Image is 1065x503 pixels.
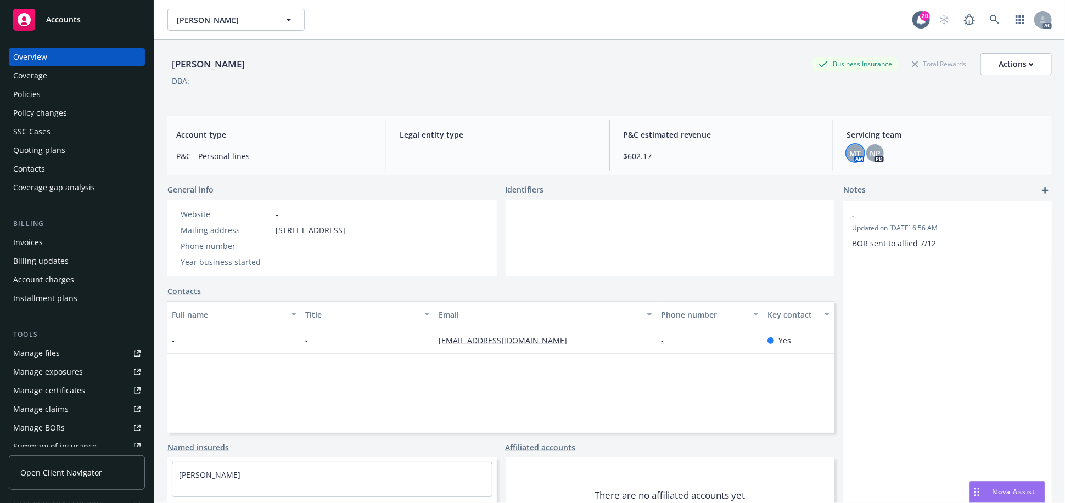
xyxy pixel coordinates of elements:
[9,400,145,418] a: Manage claims
[13,344,60,362] div: Manage files
[843,184,866,197] span: Notes
[167,301,301,327] button: Full name
[9,344,145,362] a: Manage files
[276,209,278,219] a: -
[13,179,95,196] div: Coverage gap analysis
[9,160,145,178] a: Contacts
[167,184,214,195] span: General info
[870,148,881,159] span: NP
[9,104,145,122] a: Policy changes
[9,363,145,381] a: Manage exposures
[852,210,1014,222] span: -
[167,57,249,71] div: [PERSON_NAME]
[400,129,596,140] span: Legal entity type
[13,363,83,381] div: Manage exposures
[970,482,984,502] div: Drag to move
[46,15,81,24] span: Accounts
[167,442,229,453] a: Named insureds
[13,142,65,159] div: Quoting plans
[172,335,175,346] span: -
[13,400,69,418] div: Manage claims
[301,301,434,327] button: Title
[9,179,145,196] a: Coverage gap analysis
[959,9,980,31] a: Report a Bug
[9,271,145,289] a: Account charges
[906,57,972,71] div: Total Rewards
[9,67,145,84] a: Coverage
[9,218,145,229] div: Billing
[9,329,145,340] div: Tools
[179,470,240,480] a: [PERSON_NAME]
[434,301,657,327] button: Email
[850,148,861,159] span: MT
[9,123,145,140] a: SSC Cases
[167,9,305,31] button: [PERSON_NAME]
[852,223,1043,233] span: Updated on [DATE] 6:56 AM
[172,75,192,87] div: DBA: -
[276,240,278,252] span: -
[177,14,272,26] span: [PERSON_NAME]
[1039,184,1052,197] a: add
[984,9,1006,31] a: Search
[13,104,67,122] div: Policy changes
[276,224,345,236] span: [STREET_ADDRESS]
[933,9,955,31] a: Start snowing
[13,67,47,84] div: Coverage
[763,301,834,327] button: Key contact
[767,309,818,320] div: Key contact
[920,11,930,21] div: 20
[13,123,51,140] div: SSC Cases
[9,290,145,307] a: Installment plans
[999,54,1034,75] div: Actions
[623,150,820,162] span: $602.17
[9,234,145,251] a: Invoices
[400,150,596,162] span: -
[843,201,1052,258] div: -Updated on [DATE] 6:56 AMBOR sent to allied 7/12
[13,160,45,178] div: Contacts
[661,309,747,320] div: Phone number
[13,86,41,103] div: Policies
[9,382,145,399] a: Manage certificates
[176,129,373,140] span: Account type
[9,438,145,455] a: Summary of insurance
[13,271,74,289] div: Account charges
[595,489,745,502] span: There are no affiliated accounts yet
[13,252,69,270] div: Billing updates
[969,481,1045,503] button: Nova Assist
[181,256,271,268] div: Year business started
[657,301,763,327] button: Phone number
[439,335,576,346] a: [EMAIL_ADDRESS][DOMAIN_NAME]
[13,234,43,251] div: Invoices
[176,150,373,162] span: P&C - Personal lines
[439,309,640,320] div: Email
[813,57,898,71] div: Business Insurance
[623,129,820,140] span: P&C estimated revenue
[13,290,77,307] div: Installment plans
[661,335,672,346] a: -
[13,382,85,399] div: Manage certificates
[9,48,145,66] a: Overview
[1009,9,1031,31] a: Switch app
[506,442,576,453] a: Affiliated accounts
[9,419,145,437] a: Manage BORs
[305,309,418,320] div: Title
[852,238,936,248] span: BOR sent to allied 7/12
[778,335,791,346] span: Yes
[20,467,102,478] span: Open Client Navigator
[506,184,544,195] span: Identifiers
[9,142,145,159] a: Quoting plans
[9,4,145,35] a: Accounts
[847,129,1043,140] span: Servicing team
[13,419,65,437] div: Manage BORs
[172,309,284,320] div: Full name
[9,252,145,270] a: Billing updates
[276,256,278,268] span: -
[993,487,1036,496] span: Nova Assist
[13,48,47,66] div: Overview
[9,86,145,103] a: Policies
[13,438,97,455] div: Summary of insurance
[980,53,1052,75] button: Actions
[181,208,271,220] div: Website
[305,335,308,346] span: -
